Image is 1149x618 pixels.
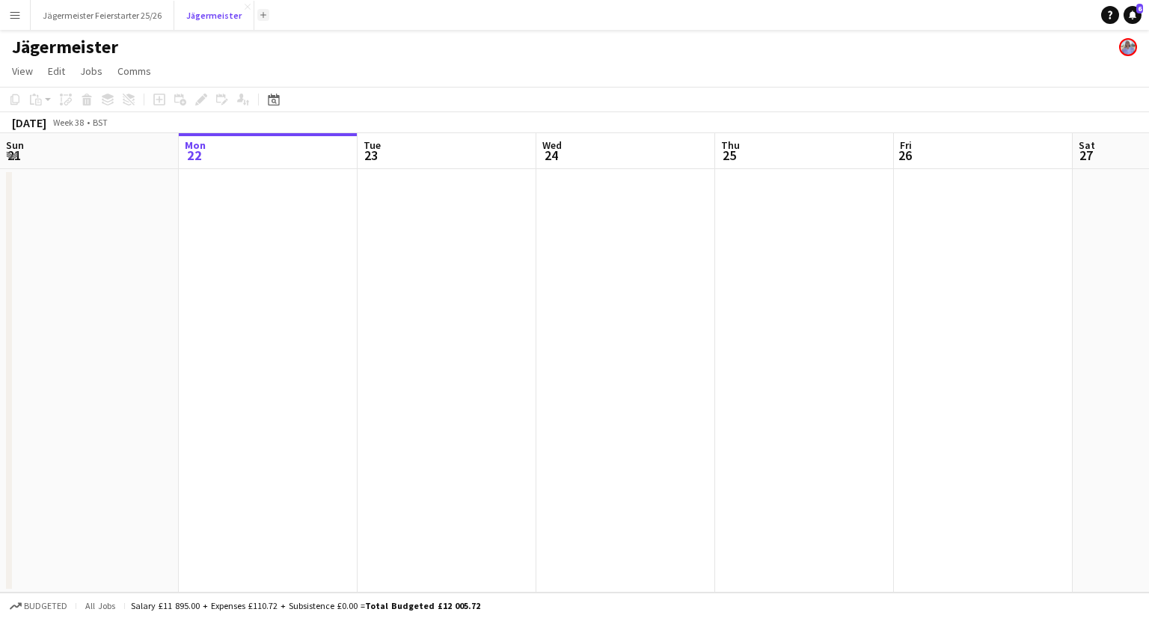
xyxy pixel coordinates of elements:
[6,61,39,81] a: View
[1119,38,1137,56] app-user-avatar: Lucy Hillier
[48,64,65,78] span: Edit
[42,61,71,81] a: Edit
[364,138,381,152] span: Tue
[74,61,108,81] a: Jobs
[183,147,206,164] span: 22
[82,600,118,611] span: All jobs
[31,1,174,30] button: Jägermeister Feierstarter 25/26
[721,138,740,152] span: Thu
[24,601,67,611] span: Budgeted
[174,1,254,30] button: Jägermeister
[1136,4,1143,13] span: 6
[117,64,151,78] span: Comms
[1076,147,1095,164] span: 27
[719,147,740,164] span: 25
[131,600,480,611] div: Salary £11 895.00 + Expenses £110.72 + Subsistence £0.00 =
[12,64,33,78] span: View
[900,138,912,152] span: Fri
[4,147,24,164] span: 21
[542,138,562,152] span: Wed
[185,138,206,152] span: Mon
[1079,138,1095,152] span: Sat
[12,115,46,130] div: [DATE]
[1124,6,1142,24] a: 6
[540,147,562,164] span: 24
[898,147,912,164] span: 26
[361,147,381,164] span: 23
[93,117,108,128] div: BST
[111,61,157,81] a: Comms
[365,600,480,611] span: Total Budgeted £12 005.72
[80,64,102,78] span: Jobs
[7,598,70,614] button: Budgeted
[49,117,87,128] span: Week 38
[6,138,24,152] span: Sun
[12,36,118,58] h1: Jägermeister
